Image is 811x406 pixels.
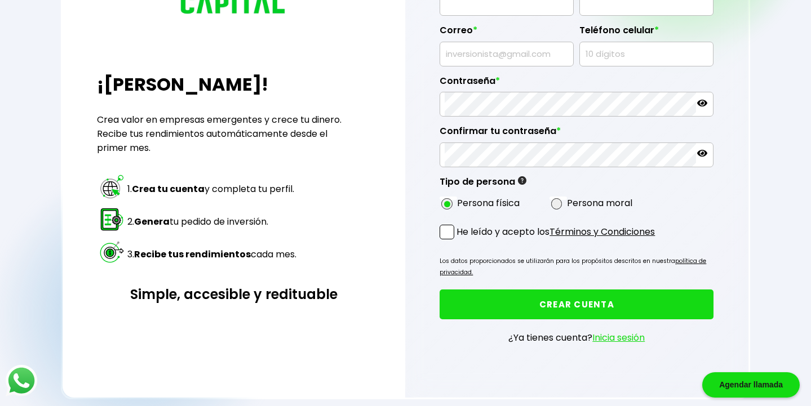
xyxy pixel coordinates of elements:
div: Agendar llamada [702,372,800,398]
input: inversionista@gmail.com [445,42,569,66]
p: ¿Ya tienes cuenta? [508,331,645,345]
strong: Crea tu cuenta [132,182,205,195]
label: Confirmar tu contraseña [440,126,713,142]
p: Crea valor en empresas emergentes y crece tu dinero. Recibe tus rendimientos automáticamente desd... [97,113,371,155]
img: paso 1 [99,173,125,200]
label: Teléfono celular [579,25,713,42]
label: Persona moral [567,196,632,210]
label: Correo [440,25,574,42]
h2: ¡[PERSON_NAME]! [97,71,371,98]
label: Contraseña [440,75,713,92]
img: gfR76cHglkPwleuBLjWdxeZVvX9Wp6JBDmjRYY8JYDQn16A2ICN00zLTgIroGa6qie5tIuWH7V3AapTKqzv+oMZsGfMUqL5JM... [518,176,526,185]
td: 2. tu pedido de inversión. [127,206,297,237]
strong: Recibe tus rendimientos [134,248,251,261]
img: paso 3 [99,239,125,265]
td: 3. cada mes. [127,238,297,270]
h3: Simple, accesible y redituable [97,284,371,304]
p: He leído y acepto los [457,225,655,239]
label: Persona física [457,196,520,210]
a: Términos y Condiciones [549,225,655,238]
a: Inicia sesión [592,331,645,344]
input: 10 dígitos [584,42,708,66]
button: CREAR CUENTA [440,289,713,319]
label: Tipo de persona [440,176,526,193]
img: logos_whatsapp-icon.242b2217.svg [6,365,37,396]
td: 1. y completa tu perfil. [127,173,297,204]
img: paso 2 [99,206,125,233]
strong: Genera [134,215,170,228]
p: Los datos proporcionados se utilizarán para los propósitos descritos en nuestra [440,256,713,278]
